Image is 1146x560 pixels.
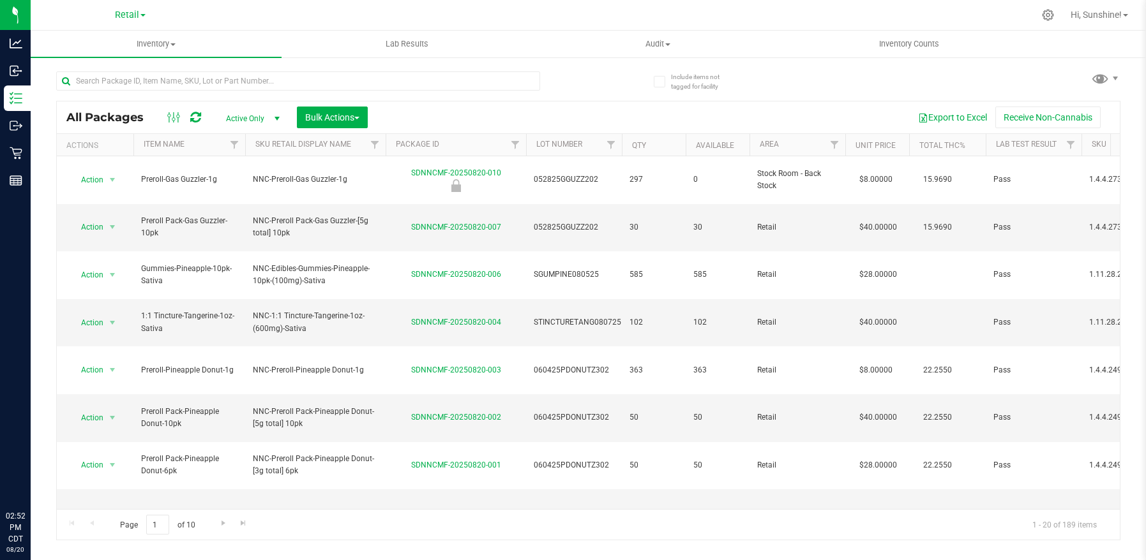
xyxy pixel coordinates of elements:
div: Actions [66,141,128,150]
a: SDNNCMF-20250820-003 [411,365,501,374]
a: SDNNCMF-20250820-006 [411,270,501,279]
span: Lab Results [368,38,446,50]
span: Gummies-Pineapple-10pk-Sativa [141,263,237,287]
span: 22.2550 [917,408,958,427]
span: Preroll Pack-Grape Bubblegum-5pk [141,506,237,531]
span: Action [70,314,104,332]
a: Lab Results [282,31,532,57]
a: Filter [1060,134,1082,156]
span: select [105,266,121,284]
span: $8.00000 [853,361,899,379]
span: NNC-Preroll-Gas Guzzler-1g [253,173,378,186]
span: 060425PDONUTZ302 [534,459,614,471]
span: Pass [993,269,1074,281]
span: Inventory Counts [862,38,956,50]
inline-svg: Inbound [10,64,22,77]
span: Retail [757,459,838,471]
span: 052825GGUZZ202 [534,173,614,186]
span: select [105,218,121,236]
span: 50 [630,459,678,471]
span: select [105,456,121,474]
span: select [105,409,121,427]
span: 060425PDONUTZ302 [534,364,614,376]
a: SDNNCMF-20250820-007 [411,223,501,232]
span: Preroll-Pineapple Donut-1g [141,364,237,376]
button: Receive Non-Cannabis [995,107,1101,128]
span: 585 [630,269,678,281]
iframe: Resource center [13,458,51,496]
span: Action [70,409,104,427]
a: Item Name [144,140,185,149]
span: Preroll Pack-Gas Guzzler-10pk [141,215,237,239]
a: Inventory Counts [783,31,1034,57]
span: Bulk Actions [305,112,359,122]
span: Retail [757,411,838,424]
span: Retail [757,364,838,376]
a: Total THC% [919,141,965,150]
a: Go to the last page [234,515,253,532]
span: 585 [693,269,742,281]
span: 363 [630,364,678,376]
span: Preroll Pack-Pineapple Donut-10pk [141,406,237,430]
span: select [105,314,121,332]
a: Area [760,140,779,149]
span: NNC-Preroll-Pineapple Donut-1g [253,364,378,376]
span: $40.00000 [853,313,903,332]
a: Qty [632,141,646,150]
span: Retail [115,10,139,20]
span: Retail [757,269,838,281]
span: 15.9690 [917,170,958,189]
span: 102 [630,316,678,328]
span: 50 [693,411,742,424]
span: Pass [993,316,1074,328]
a: Filter [824,134,845,156]
input: 1 [146,515,169,534]
span: $28.00000 [853,265,903,284]
a: Available [696,141,734,150]
span: NNC-1:1 Tincture-Tangerine-1oz-(600mg)-Sativa [253,310,378,334]
inline-svg: Outbound [10,119,22,132]
inline-svg: Reports [10,174,22,187]
span: Audit [533,38,783,50]
inline-svg: Inventory [10,92,22,105]
span: Pass [993,411,1074,424]
div: Backstock [384,179,528,192]
a: Lot Number [536,140,582,149]
span: 1 - 20 of 189 items [1022,515,1107,534]
span: 22.2550 [917,361,958,379]
a: SKU Retail Display Name [255,140,351,149]
span: Pass [993,459,1074,471]
span: Action [70,218,104,236]
p: 08/20 [6,545,25,554]
span: Pass [993,364,1074,376]
a: Filter [224,134,245,156]
span: 052825GGUZZ202 [534,221,614,233]
span: NNC-Edibles-Gummies-Pineapple-10pk-(100mg)-Sativa [253,263,378,287]
span: Action [70,266,104,284]
span: Inventory [31,38,282,50]
span: Pass [993,173,1074,186]
span: NNC-Preroll Pack-Pineapple Donut-[5g total] 10pk [253,406,378,430]
a: SDNNCMF-20250820-002 [411,413,501,422]
a: SDNNCMF-20250820-001 [411,461,501,469]
span: select [105,171,121,189]
span: Retail [757,316,838,328]
span: 0 [693,173,742,186]
span: $40.00000 [853,218,903,237]
input: Search Package ID, Item Name, SKU, Lot or Part Number... [56,71,540,91]
span: SGUMPINE080525 [534,269,614,281]
span: NNC-Preroll Pack-Gas Guzzler-[5g total] 10pk [253,215,378,239]
span: STINCTURETANG080725 [534,316,621,328]
a: Filter [601,134,622,156]
a: SDNNCMF-20250820-004 [411,318,501,327]
span: 1:1 Tincture-Tangerine-1oz-Sativa [141,310,237,334]
inline-svg: Analytics [10,37,22,50]
span: Hi, Sunshine! [1071,10,1122,20]
inline-svg: Retail [10,147,22,159]
span: $28.00000 [853,456,903,475]
span: 102 [693,316,742,328]
span: 297 [630,173,678,186]
a: Package ID [396,140,439,149]
a: Lab Test Result [996,140,1057,149]
span: 50 [693,459,742,471]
